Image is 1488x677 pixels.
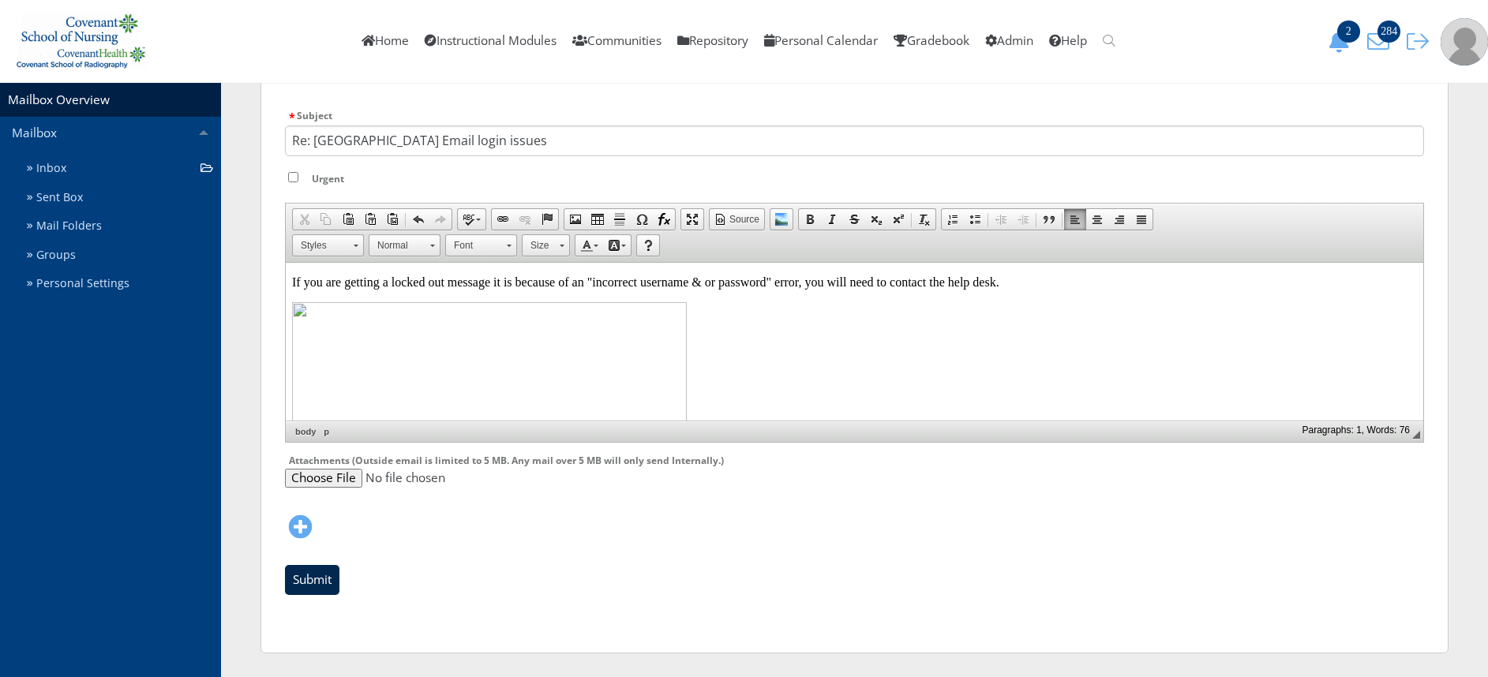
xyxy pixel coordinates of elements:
[1337,21,1360,43] span: 2
[337,209,359,230] a: Paste
[369,234,440,256] a: Normal
[446,235,501,256] span: Font
[821,209,843,230] a: Italic
[990,209,1012,230] a: Decrease Indent
[523,235,554,256] span: Size
[1377,21,1400,43] span: 284
[770,209,793,230] a: Add Image From Repository
[681,209,703,230] a: Maximize
[799,209,821,230] a: Bold
[727,213,759,226] span: Source
[1012,209,1034,230] a: Increase Indent
[1302,425,1410,436] div: Statistics
[1064,209,1086,230] a: Align Left
[292,425,319,439] a: body element
[564,209,587,230] a: Add Image From Link
[710,209,764,230] a: Source
[942,209,964,230] a: Insert/Remove Numbered List
[1086,209,1108,230] a: Center
[603,235,631,256] a: Background Color
[575,235,603,256] a: Text Color
[21,211,221,241] a: Mail Folders
[1108,209,1130,230] a: Align Right
[514,209,536,230] a: Unlink
[843,209,865,230] a: Strikethrough
[522,234,570,256] a: Size
[1412,431,1420,439] span: Resize
[381,209,403,230] a: Paste from Word
[308,172,348,186] label: Urgent
[1322,30,1362,53] button: 2
[913,209,935,230] a: Remove Format
[1322,32,1362,49] a: 2
[6,39,401,550] img: 258406
[6,13,1131,27] p: If you are getting a locked out message it is because of an "incorrect username & or password" er...
[359,209,381,230] a: Paste as plain text
[315,209,337,230] a: Copy
[458,209,485,230] a: Spell Check As You Type
[8,92,110,108] a: Mailbox Overview
[21,183,221,212] a: Sent Box
[865,209,887,230] a: Subscript
[429,209,452,230] a: Redo
[587,209,609,230] a: Table
[492,209,514,230] a: Link
[369,235,425,256] span: Normal
[964,209,986,230] a: Insert/Remove Bulleted List
[1130,209,1153,230] a: Justify
[407,209,429,230] a: Undo
[285,454,728,468] label: Attachments (Outside email is limited to 5 MB. Any mail over 5 MB will only send Internally.)
[21,269,221,298] a: Personal Settings
[292,234,364,256] a: Styles
[288,515,313,540] i: Add new attachment
[1441,18,1488,65] img: user-profile-default-picture.png
[609,209,631,230] a: Insert Horizontal Line
[1362,30,1401,53] button: 284
[887,209,909,230] a: Superscript
[1038,209,1060,230] a: Block Quote
[637,235,659,256] a: About CKEditor
[21,241,221,270] a: Groups
[293,235,348,256] span: Styles
[536,209,558,230] a: Anchor
[21,154,221,183] a: Inbox
[293,209,315,230] a: Cut
[1302,425,1410,436] span: Paragraphs: 1, Words: 76
[285,565,339,595] input: Submit
[1362,32,1401,49] a: 284
[320,425,332,439] a: p element
[445,234,517,256] a: Font
[631,209,653,230] a: Insert Special Character
[653,209,675,230] a: Insert Equation
[285,109,336,125] label: Subject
